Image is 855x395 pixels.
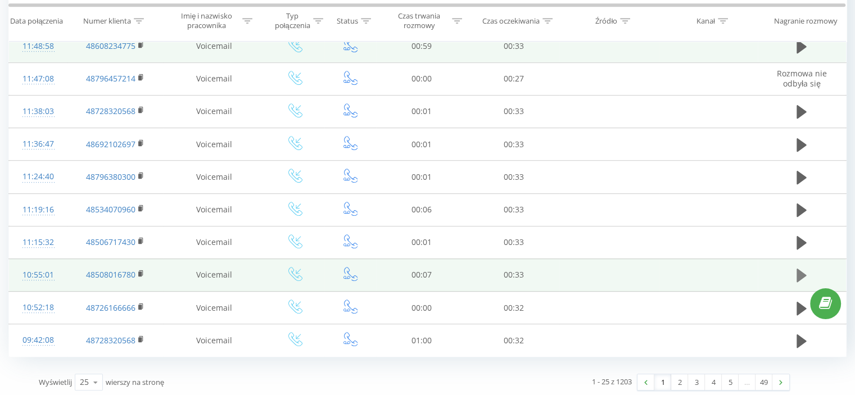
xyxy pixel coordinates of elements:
td: 00:01 [376,161,468,193]
td: 00:32 [468,324,559,357]
a: 48726166666 [86,302,135,313]
div: Imię i nazwisko pracownika [174,12,239,31]
div: Kanał [696,16,715,26]
div: Status [337,16,358,26]
a: 48728320568 [86,106,135,116]
td: Voicemail [163,161,266,193]
td: Voicemail [163,193,266,226]
span: Wyświetlij [39,377,72,387]
td: 00:00 [376,292,468,324]
td: 00:27 [468,62,559,95]
div: Źródło [595,16,617,26]
a: 4 [705,374,722,390]
a: 5 [722,374,739,390]
td: 00:06 [376,193,468,226]
div: 11:24:40 [20,166,56,188]
a: 1 [654,374,671,390]
a: 2 [671,374,688,390]
div: Numer klienta [83,16,131,26]
a: 48728320568 [86,335,135,346]
div: 10:55:01 [20,264,56,286]
div: 25 [80,376,89,388]
td: Voicemail [163,292,266,324]
td: 00:33 [468,193,559,226]
td: 01:00 [376,324,468,357]
td: Voicemail [163,30,266,62]
td: 00:01 [376,128,468,161]
div: 10:52:18 [20,297,56,319]
a: 48506717430 [86,237,135,247]
td: 00:01 [376,95,468,128]
div: 11:38:03 [20,101,56,122]
td: Voicemail [163,324,266,357]
td: Voicemail [163,95,266,128]
div: … [739,374,756,390]
a: 48608234775 [86,40,135,51]
span: wierszy na stronę [106,377,164,387]
td: 00:33 [468,258,559,291]
div: 11:48:58 [20,35,56,57]
td: Voicemail [163,226,266,258]
div: Typ połączenia [274,12,310,31]
div: 11:36:47 [20,133,56,155]
td: 00:00 [376,62,468,95]
td: 00:33 [468,30,559,62]
a: 48692102697 [86,139,135,149]
td: 00:33 [468,95,559,128]
a: 48508016780 [86,269,135,280]
div: 1 - 25 z 1203 [592,376,632,387]
a: 48796380300 [86,171,135,182]
td: 00:33 [468,128,559,161]
td: 00:33 [468,226,559,258]
td: 00:01 [376,226,468,258]
div: 11:15:32 [20,231,56,253]
a: 49 [756,374,772,390]
div: Data połączenia [10,16,63,26]
td: 00:32 [468,292,559,324]
div: Czas oczekiwania [482,16,540,26]
a: 48796457214 [86,73,135,84]
td: 00:33 [468,161,559,193]
a: 48534070960 [86,204,135,215]
td: 00:07 [376,258,468,291]
td: 00:59 [376,30,468,62]
td: Voicemail [163,62,266,95]
a: 3 [688,374,705,390]
div: 11:19:16 [20,199,56,221]
span: Rozmowa nie odbyła się [777,68,827,89]
div: Czas trwania rozmowy [389,12,449,31]
td: Voicemail [163,128,266,161]
td: Voicemail [163,258,266,291]
div: 11:47:08 [20,68,56,90]
div: Nagranie rozmowy [774,16,838,26]
div: 09:42:08 [20,329,56,351]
